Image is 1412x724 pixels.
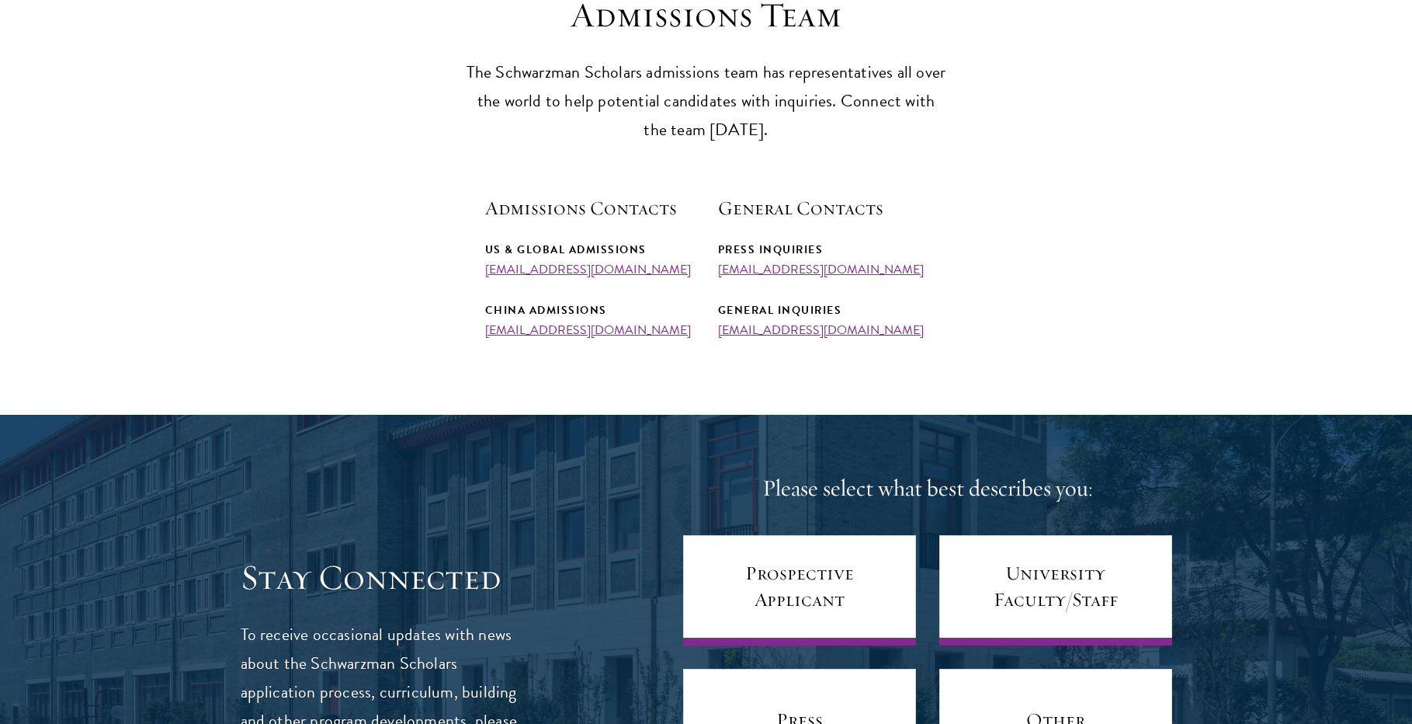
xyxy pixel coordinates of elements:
[241,556,532,600] h3: Stay Connected
[485,321,691,339] a: [EMAIL_ADDRESS][DOMAIN_NAME]
[718,260,924,279] a: [EMAIL_ADDRESS][DOMAIN_NAME]
[718,301,928,320] div: General Inquiries
[718,195,928,221] h5: General Contacts
[939,535,1172,646] a: University Faculty/Staff
[718,240,928,259] div: Press Inquiries
[485,195,695,221] h5: Admissions Contacts
[683,535,916,646] a: Prospective Applicant
[485,301,695,320] div: China Admissions
[466,58,947,144] p: The Schwarzman Scholars admissions team has representatives all over the world to help potential ...
[718,321,924,339] a: [EMAIL_ADDRESS][DOMAIN_NAME]
[485,240,695,259] div: US & Global Admissions
[683,473,1172,504] h4: Please select what best describes you:
[485,260,691,279] a: [EMAIL_ADDRESS][DOMAIN_NAME]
